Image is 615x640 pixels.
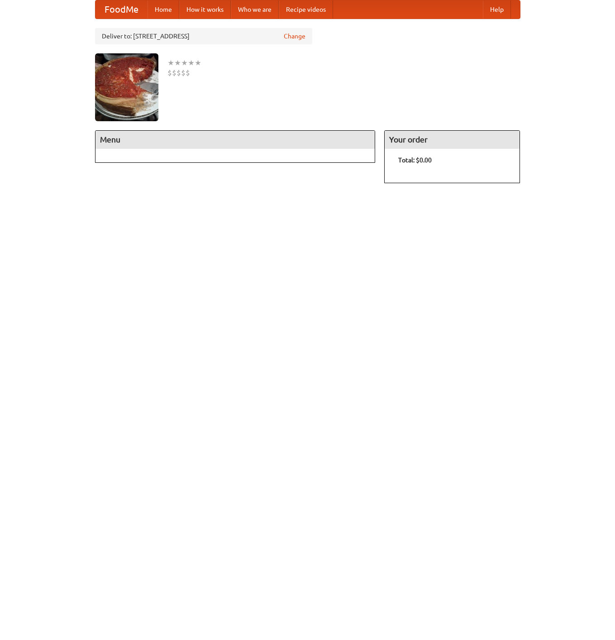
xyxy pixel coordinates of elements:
h4: Your order [385,131,520,149]
li: $ [167,68,172,78]
b: Total: $0.00 [398,156,432,164]
li: $ [172,68,176,78]
a: Who we are [231,0,279,19]
a: Home [148,0,179,19]
a: How it works [179,0,231,19]
a: Help [483,0,511,19]
img: angular.jpg [95,53,158,121]
h4: Menu [95,131,375,149]
li: $ [176,68,181,78]
div: Deliver to: [STREET_ADDRESS] [95,28,312,44]
li: $ [181,68,186,78]
li: ★ [195,58,201,68]
a: Change [284,32,305,41]
a: Recipe videos [279,0,333,19]
li: ★ [188,58,195,68]
li: ★ [167,58,174,68]
li: $ [186,68,190,78]
li: ★ [181,58,188,68]
a: FoodMe [95,0,148,19]
li: ★ [174,58,181,68]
